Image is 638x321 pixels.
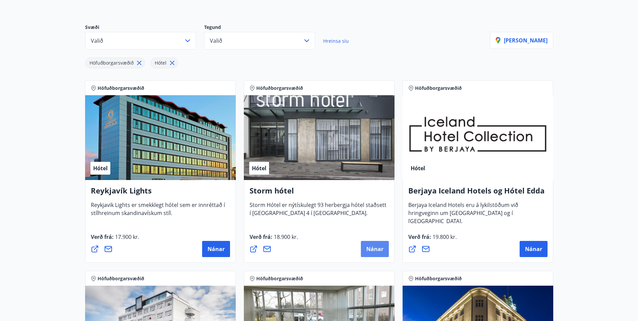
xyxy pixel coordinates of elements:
span: Reykjavik Lights er smekklegt hótel sem er innréttað í stílhreinum skandinavískum stíl. [91,201,225,222]
span: Valið [91,37,103,44]
span: 18.900 kr. [272,233,298,241]
span: Höfuðborgarsvæðið [415,85,462,92]
span: Verð frá : [91,233,139,246]
span: Nánar [208,245,225,253]
h4: Berjaya Iceland Hotels og Hótel Edda [408,185,548,201]
span: Höfuðborgarsvæðið [98,275,144,282]
button: Valið [204,32,315,49]
div: Hótel [150,58,178,68]
span: Höfuðborgarsvæðið [256,275,303,282]
button: Nánar [202,241,230,257]
span: Höfuðborgarsvæðið [89,60,134,66]
span: Hótel [93,165,108,172]
span: Höfuðborgarsvæðið [256,85,303,92]
span: Verð frá : [408,233,457,246]
span: 17.900 kr. [114,233,139,241]
button: [PERSON_NAME] [490,32,553,49]
h4: Reykjavík Lights [91,185,230,201]
p: Tegund [204,24,323,32]
span: Nánar [366,245,383,253]
span: Valið [210,37,222,44]
span: Berjaya Iceland Hotels eru á lykilstöðum við hringveginn um [GEOGRAPHIC_DATA] og í [GEOGRAPHIC_DA... [408,201,518,230]
span: Hótel [155,60,166,66]
span: Hótel [411,165,425,172]
span: Hótel [252,165,266,172]
button: Nánar [361,241,389,257]
button: Valið [85,32,196,49]
span: Höfuðborgarsvæðið [415,275,462,282]
div: Höfuðborgarsvæðið [85,58,145,68]
p: [PERSON_NAME] [496,37,548,44]
h4: Storm hótel [250,185,389,201]
span: Verð frá : [250,233,298,246]
span: Storm Hótel er nýtískulegt 93 herbergja hótel staðsett í [GEOGRAPHIC_DATA] 4 í [GEOGRAPHIC_DATA]. [250,201,386,222]
span: Höfuðborgarsvæðið [98,85,144,92]
span: 19.800 kr. [431,233,457,241]
button: Nánar [520,241,548,257]
span: Hreinsa síu [323,38,349,44]
p: Svæði [85,24,204,32]
span: Nánar [525,245,542,253]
